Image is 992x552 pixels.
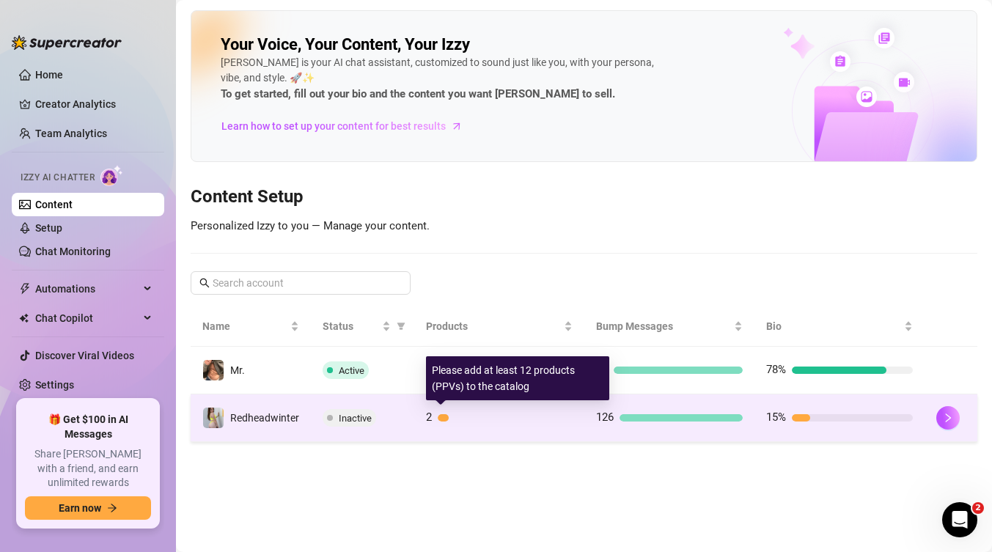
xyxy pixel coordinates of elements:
span: 78% [766,363,786,376]
span: 15% [766,411,786,424]
span: 🎁 Get $100 in AI Messages [25,413,151,441]
span: Personalized Izzy to you — Manage your content. [191,219,430,232]
span: Share [PERSON_NAME] with a friend, and earn unlimited rewards [25,447,151,490]
strong: To get started, fill out your bio and the content you want [PERSON_NAME] to sell. [221,87,615,100]
img: ai-chatter-content-library-cLFOSyPT.png [749,12,977,161]
a: Content [35,199,73,210]
th: Bump Messages [584,306,754,347]
span: Learn how to set up your content for best results [221,118,446,134]
img: Chat Copilot [19,313,29,323]
span: Bump Messages [596,318,731,334]
div: [PERSON_NAME] is your AI chat assistant, customized to sound just like you, with your persona, vi... [221,55,661,103]
button: right [936,406,960,430]
a: Setup [35,222,62,234]
span: Bio [766,318,901,334]
button: Earn nowarrow-right [25,496,151,520]
img: AI Chatter [100,165,123,186]
iframe: Intercom live chat [942,502,977,537]
span: Products [426,318,561,334]
span: Active [339,365,364,376]
img: Redheadwinter [203,408,224,428]
span: 2 [426,411,432,424]
a: Learn how to set up your content for best results [221,114,474,138]
span: Izzy AI Chatter [21,171,95,185]
span: arrow-right [107,503,117,513]
span: arrow-right [449,119,464,133]
img: logo-BBDzfeDw.svg [12,35,122,50]
span: Chat Copilot [35,306,139,330]
span: 126 [596,411,614,424]
span: filter [397,322,405,331]
th: Name [191,306,311,347]
h2: Your Voice, Your Content, Your Izzy [221,34,470,55]
span: Inactive [339,413,372,424]
span: Automations [35,277,139,301]
span: filter [394,315,408,337]
span: Redheadwinter [230,412,299,424]
a: Settings [35,379,74,391]
img: Mr. [203,360,224,380]
a: Home [35,69,63,81]
span: 2 [972,502,984,514]
span: right [943,413,953,423]
span: Earn now [59,502,101,514]
a: Creator Analytics [35,92,153,116]
th: Products [414,306,584,347]
span: Name [202,318,287,334]
input: Search account [213,275,390,291]
th: Bio [754,306,925,347]
div: Please add at least 12 products (PPVs) to the catalog [426,356,609,400]
a: Chat Monitoring [35,246,111,257]
a: Discover Viral Videos [35,350,134,361]
a: Team Analytics [35,128,107,139]
span: Status [323,318,379,334]
span: thunderbolt [19,283,31,295]
th: Status [311,306,414,347]
h3: Content Setup [191,185,977,209]
span: Mr. [230,364,245,376]
span: search [199,278,210,288]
